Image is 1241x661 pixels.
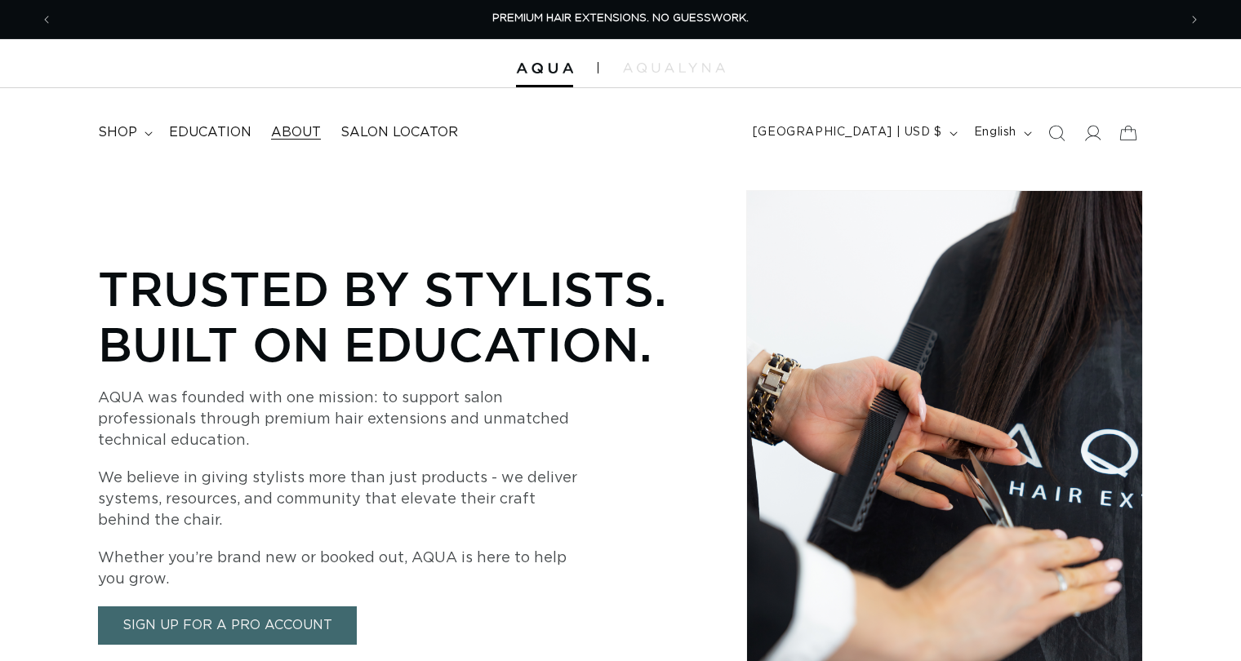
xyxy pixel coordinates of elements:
button: English [964,118,1039,149]
span: [GEOGRAPHIC_DATA] | USD $ [753,124,942,141]
button: Next announcement [1177,4,1212,35]
span: English [974,124,1016,141]
span: shop [98,124,137,141]
button: [GEOGRAPHIC_DATA] | USD $ [743,118,964,149]
a: Salon Locator [331,114,468,151]
a: About [261,114,331,151]
span: Education [169,124,251,141]
img: Aqua Hair Extensions [516,63,573,74]
p: Trusted by Stylists. Built on Education. [98,260,694,371]
p: We believe in giving stylists more than just products - we deliver systems, resources, and commun... [98,468,588,531]
p: Whether you’re brand new or booked out, AQUA is here to help you grow. [98,548,588,590]
summary: shop [88,114,159,151]
summary: Search [1039,115,1074,151]
span: Salon Locator [340,124,458,141]
button: Previous announcement [29,4,64,35]
a: Education [159,114,261,151]
img: aqualyna.com [623,63,725,73]
p: AQUA was founded with one mission: to support salon professionals through premium hair extensions... [98,388,588,451]
span: PREMIUM HAIR EXTENSIONS. NO GUESSWORK. [492,13,749,24]
a: Sign Up for a Pro Account [98,606,357,645]
span: About [271,124,321,141]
